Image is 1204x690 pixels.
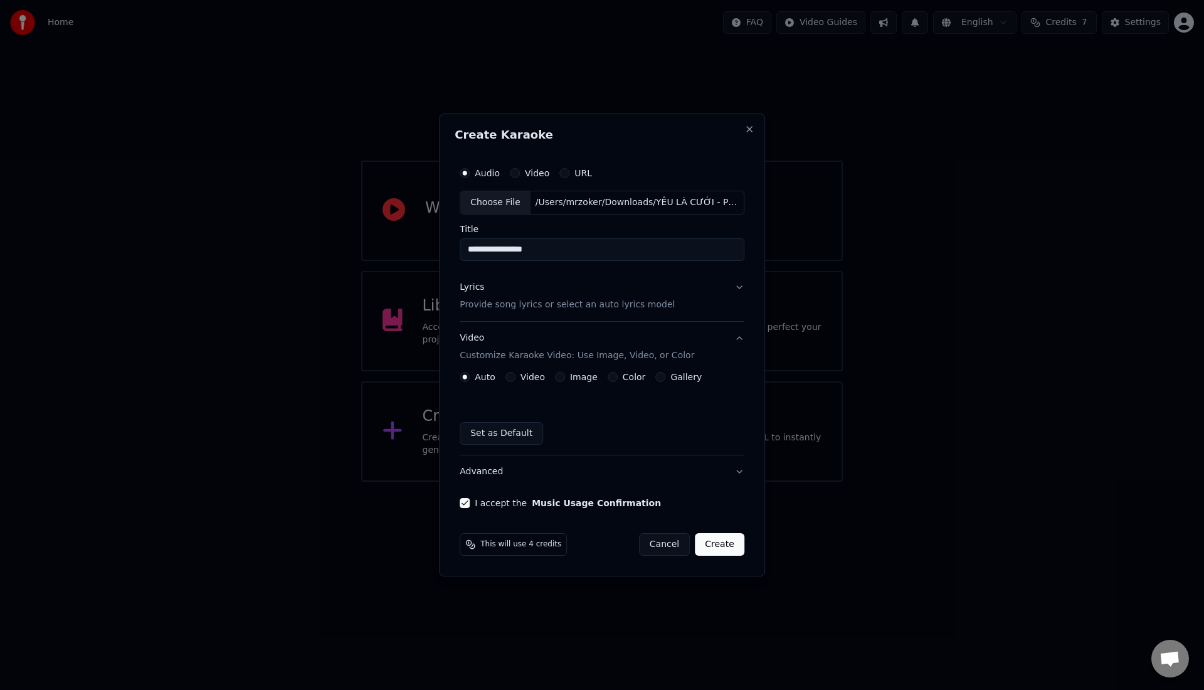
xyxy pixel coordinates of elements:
label: Video [525,169,549,178]
div: /Users/mrzoker/Downloads/YÊU LÀ CƯỚI - PHÁT HỒ X2X OFFICIAL MUSIC VIDEO LYRICS.mp3 [531,196,744,209]
div: Video [460,332,694,362]
button: I accept the [532,499,661,507]
p: Customize Karaoke Video: Use Image, Video, or Color [460,349,694,362]
label: Video [520,373,545,381]
button: VideoCustomize Karaoke Video: Use Image, Video, or Color [460,322,744,372]
button: Cancel [639,533,690,556]
button: Create [695,533,744,556]
label: Auto [475,373,495,381]
h2: Create Karaoke [455,129,749,141]
label: I accept the [475,499,661,507]
label: Title [460,225,744,233]
label: Image [570,373,598,381]
label: Audio [475,169,500,178]
div: VideoCustomize Karaoke Video: Use Image, Video, or Color [460,372,744,455]
label: Gallery [670,373,702,381]
button: Set as Default [460,422,543,445]
label: Color [623,373,646,381]
span: This will use 4 credits [480,539,561,549]
label: URL [574,169,592,178]
p: Provide song lyrics or select an auto lyrics model [460,299,675,311]
button: LyricsProvide song lyrics or select an auto lyrics model [460,271,744,321]
div: Lyrics [460,281,484,294]
button: Advanced [460,455,744,488]
div: Choose File [460,191,531,214]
